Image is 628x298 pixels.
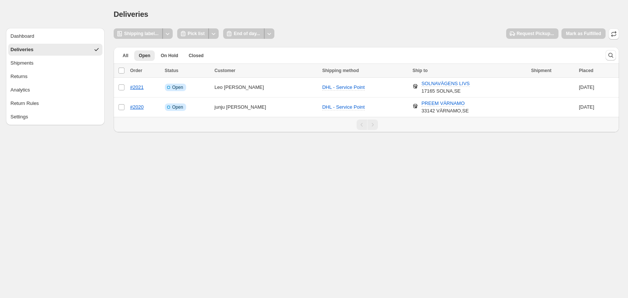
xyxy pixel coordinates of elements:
div: Return Rules [10,100,39,107]
span: Status [165,68,179,73]
button: PREEM VÄRNAMO [417,97,469,109]
span: Ship to [412,68,428,73]
button: Analytics [8,84,102,96]
div: Shipments [10,59,33,67]
span: Deliveries [114,10,148,18]
nav: Pagination [114,117,619,132]
span: DHL - Service Point [322,84,365,90]
button: Deliveries [8,44,102,56]
span: Closed [189,53,204,59]
button: SOLNAVÄGENS LIVS [417,78,474,90]
span: Open [139,53,150,59]
span: Open [172,84,183,90]
button: DHL - Service Point [318,101,369,113]
a: #2021 [130,84,144,90]
button: Shipments [8,57,102,69]
button: Settings [8,111,102,123]
span: DHL - Service Point [322,104,365,110]
span: Customer [215,68,235,73]
div: 33142 VÄRNAMO , SE [421,100,468,115]
td: Leo [PERSON_NAME] [212,78,320,97]
div: Deliveries [10,46,33,53]
div: Analytics [10,86,30,94]
span: Shipment [531,68,552,73]
div: Returns [10,73,28,80]
div: Settings [10,113,28,121]
div: 17165 SOLNA , SE [421,80,470,95]
span: PREEM VÄRNAMO [421,100,465,107]
time: Monday, September 22, 2025 at 6:33:38 PM [579,104,594,110]
td: junju [PERSON_NAME] [212,97,320,117]
time: Monday, September 22, 2025 at 6:41:55 PM [579,84,594,90]
button: DHL - Service Point [318,81,369,93]
span: SOLNAVÄGENS LIVS [421,81,470,87]
button: Search and filter results [606,50,616,60]
button: Dashboard [8,30,102,42]
span: All [123,53,128,59]
span: Open [172,104,183,110]
a: #2020 [130,104,144,110]
span: Placed [579,68,594,73]
span: Order [130,68,142,73]
button: Return Rules [8,97,102,109]
span: Shipping method [322,68,359,73]
button: Returns [8,71,102,83]
div: Dashboard [10,32,34,40]
span: On Hold [161,53,178,59]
